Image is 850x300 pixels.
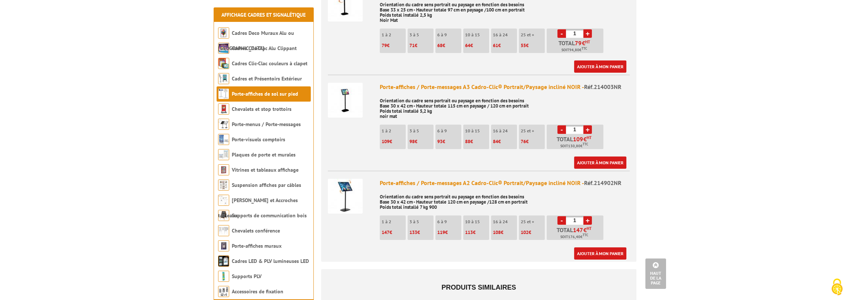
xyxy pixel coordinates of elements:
span: 55 [521,42,526,49]
span: Soit € [560,143,588,149]
a: Haut de la page [645,258,666,289]
span: 68 [437,42,442,49]
span: 119 [437,229,445,235]
span: 61 [493,42,498,49]
span: 130,80 [568,143,580,149]
p: 10 à 15 [465,32,489,37]
img: Cookies (fenêtre modale) [828,278,846,296]
span: Produits similaires [441,284,516,291]
a: Cadres et Présentoirs Extérieur [232,75,302,82]
p: € [437,230,461,235]
img: Porte-affiches muraux [218,240,229,251]
img: Plaques de porte et murales [218,149,229,160]
span: 109 [573,136,583,142]
span: 147 [382,229,389,235]
span: 113 [465,229,473,235]
span: 147 [573,227,583,233]
span: € [582,40,585,46]
span: 176,40 [568,234,580,240]
sup: TTC [583,142,588,146]
p: € [409,139,434,144]
p: € [521,230,545,235]
sup: TTC [582,46,587,50]
a: Suspension affiches par câbles [232,182,301,188]
img: Porte-visuels comptoirs [218,134,229,145]
img: Cadres Deco Muraux Alu ou Bois [218,27,229,39]
p: € [382,43,406,48]
span: 94,80 [569,47,579,53]
a: Plaques de porte et murales [232,151,296,158]
p: Total [548,136,603,149]
img: Cadres LED & PLV lumineuses LED [218,256,229,267]
p: 16 à 24 [493,128,517,133]
span: 64 [465,42,470,49]
p: € [409,230,434,235]
p: 6 à 9 [437,219,461,224]
p: Total [548,40,603,53]
p: € [521,43,545,48]
img: Chevalets conférence [218,225,229,236]
span: 109 [382,138,389,145]
span: 88 [465,138,470,145]
img: Porte-affiches / Porte-messages A3 Cadro-Clic® Portrait/Paysage incliné NOIR [328,83,363,118]
a: - [557,216,566,225]
button: Cookies (fenêtre modale) [824,275,850,300]
a: Ajouter à mon panier [574,247,626,260]
div: Porte-affiches / Porte-messages A3 Cadro-Clic® Portrait/Paysage incliné NOIR - [380,83,630,91]
p: 6 à 9 [437,32,461,37]
p: 25 et + [521,219,545,224]
p: 25 et + [521,128,545,133]
div: Porte-affiches / Porte-messages A2 Cadro-Clic® Portrait/Paysage incliné NOIR - [380,179,630,187]
img: Porte-affiches / Porte-messages A2 Cadro-Clic® Portrait/Paysage incliné NOIR [328,179,363,214]
p: € [382,139,406,144]
span: € [583,136,587,142]
a: Porte-visuels comptoirs [232,136,285,143]
p: € [465,43,489,48]
img: Porte-menus / Porte-messages [218,119,229,130]
p: 3 à 5 [409,32,434,37]
a: Porte-affiches muraux [232,243,281,249]
a: - [557,125,566,134]
span: 71 [409,42,415,49]
img: Vitrines et tableaux affichage [218,164,229,175]
a: Porte-affiches de sol sur pied [232,90,298,97]
span: Réf.214003NR [584,83,622,90]
a: Supports de communication bois [232,212,307,219]
p: 3 à 5 [409,128,434,133]
a: Accessoires de fixation [232,288,283,295]
span: Soit € [560,234,588,240]
span: 93 [437,138,442,145]
p: € [409,43,434,48]
sup: HT [587,226,592,231]
img: Cadres Clic-Clac couleurs à clapet [218,58,229,69]
p: 10 à 15 [465,128,489,133]
p: 25 et + [521,32,545,37]
p: Orientation du cadre sens portrait ou paysage en fonction des besoins Base 30 x 42 cm - Hauteur t... [380,189,630,210]
p: 16 à 24 [493,32,517,37]
a: Porte-menus / Porte-messages [232,121,301,128]
a: + [583,216,592,225]
sup: TTC [583,233,588,237]
sup: HT [587,135,592,140]
a: Cadres Clic-Clac Alu Clippant [232,45,297,52]
a: [PERSON_NAME] et Accroches tableaux [218,197,298,219]
p: 1 à 2 [382,128,406,133]
a: Ajouter à mon panier [574,60,626,73]
a: Cadres Clic-Clac couleurs à clapet [232,60,307,67]
img: Cimaises et Accroches tableaux [218,195,229,206]
span: 84 [493,138,498,145]
p: 16 à 24 [493,219,517,224]
p: 1 à 2 [382,32,406,37]
a: Cadres LED & PLV lumineuses LED [232,258,309,264]
p: 6 à 9 [437,128,461,133]
span: 79 [575,40,582,46]
img: Chevalets et stop trottoirs [218,103,229,115]
span: € [583,227,587,233]
img: Cadres et Présentoirs Extérieur [218,73,229,84]
a: Affichage Cadres et Signalétique [221,11,306,18]
p: Orientation du cadre sens portrait ou paysage en fonction des besoins Base 30 x 42 cm - Hauteur t... [380,93,630,119]
p: € [382,230,406,235]
span: 108 [493,229,501,235]
p: € [465,230,489,235]
p: 3 à 5 [409,219,434,224]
